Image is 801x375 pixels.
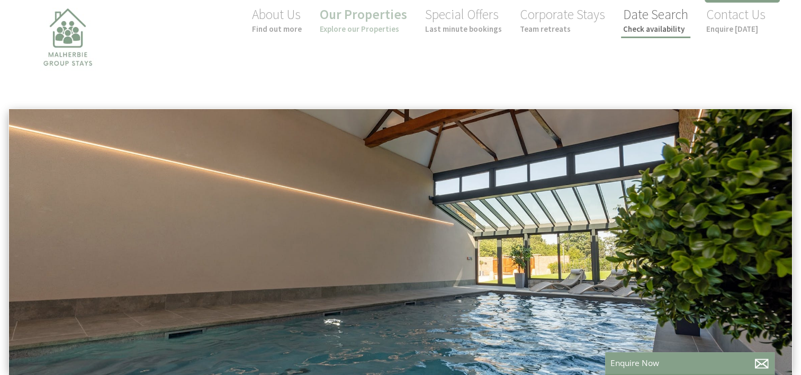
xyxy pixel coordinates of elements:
[320,24,407,34] small: Explore our Properties
[425,24,502,34] small: Last minute bookings
[706,6,766,34] a: Contact UsEnquire [DATE]
[706,24,766,34] small: Enquire [DATE]
[252,24,302,34] small: Find out more
[252,6,302,34] a: About UsFind out more
[623,6,688,34] a: Date SearchCheck availability
[610,358,769,369] p: Enquire Now
[520,24,605,34] small: Team retreats
[623,24,688,34] small: Check availability
[520,6,605,34] a: Corporate StaysTeam retreats
[15,2,121,108] img: Malherbie Group Stays
[320,6,407,34] a: Our PropertiesExplore our Properties
[425,6,502,34] a: Special OffersLast minute bookings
